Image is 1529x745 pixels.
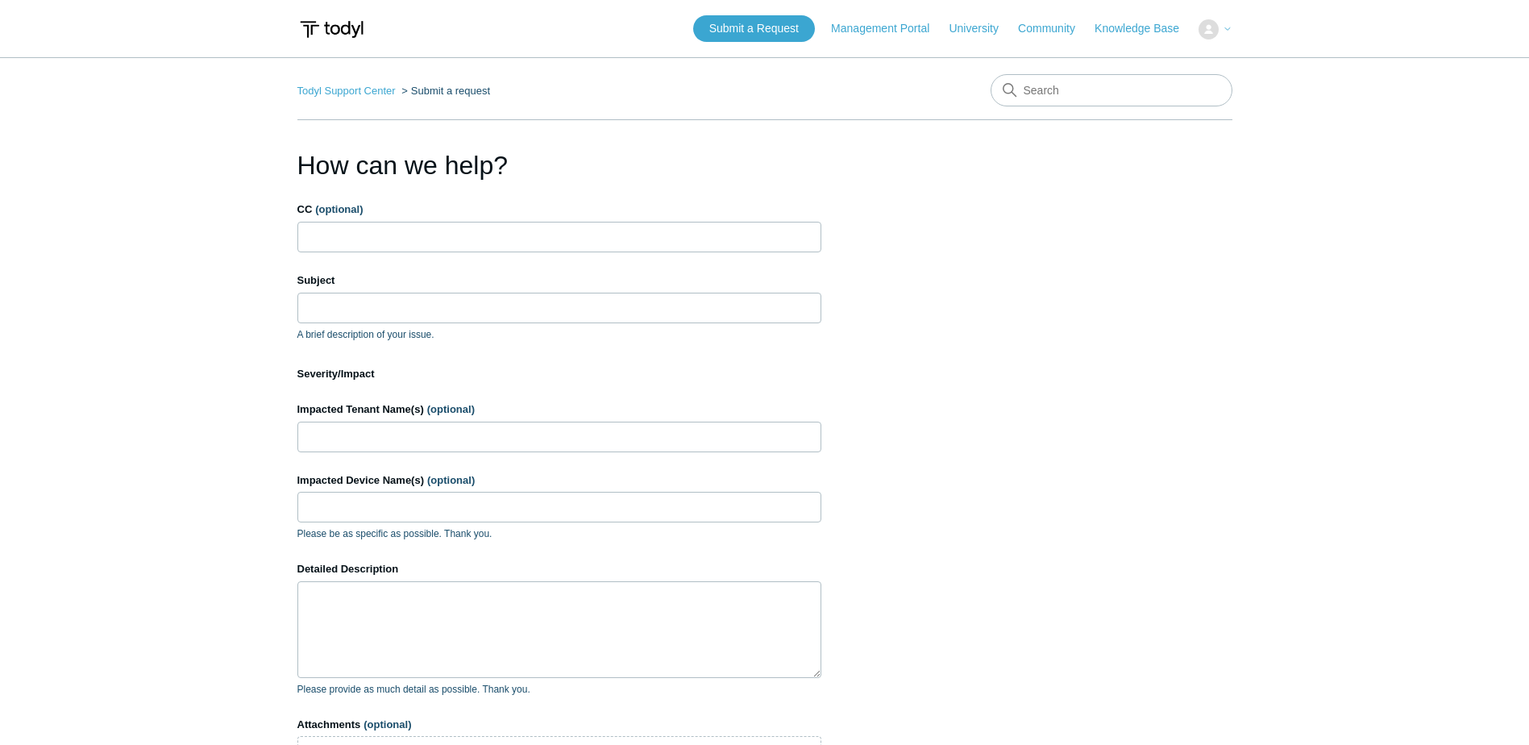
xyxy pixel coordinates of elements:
[1018,20,1091,37] a: Community
[297,15,366,44] img: Todyl Support Center Help Center home page
[297,327,821,342] p: A brief description of your issue.
[297,682,821,697] p: Please provide as much detail as possible. Thank you.
[297,366,821,382] label: Severity/Impact
[297,202,821,218] label: CC
[364,718,411,730] span: (optional)
[831,20,945,37] a: Management Portal
[297,85,396,97] a: Todyl Support Center
[297,472,821,489] label: Impacted Device Name(s)
[427,403,475,415] span: (optional)
[949,20,1014,37] a: University
[297,402,821,418] label: Impacted Tenant Name(s)
[1095,20,1195,37] a: Knowledge Base
[297,526,821,541] p: Please be as specific as possible. Thank you.
[297,273,821,289] label: Subject
[297,146,821,185] h1: How can we help?
[991,74,1232,106] input: Search
[427,474,475,486] span: (optional)
[398,85,490,97] li: Submit a request
[315,203,363,215] span: (optional)
[693,15,815,42] a: Submit a Request
[297,561,821,577] label: Detailed Description
[297,85,399,97] li: Todyl Support Center
[297,717,821,733] label: Attachments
